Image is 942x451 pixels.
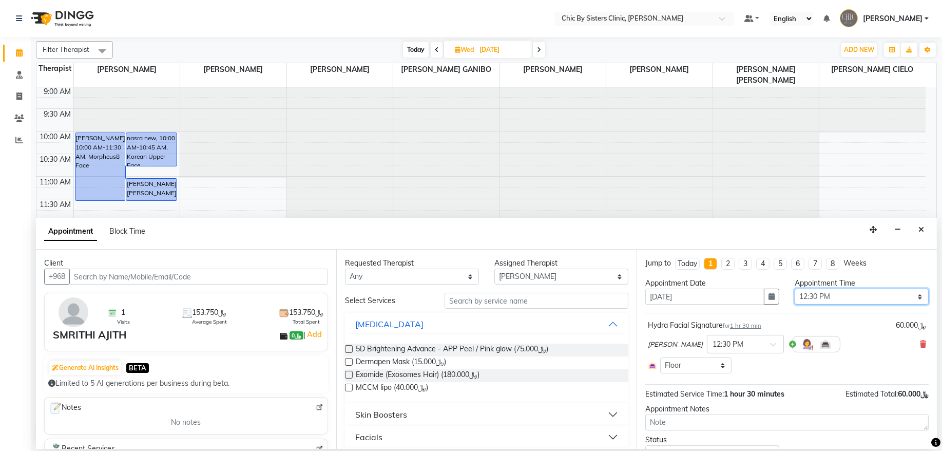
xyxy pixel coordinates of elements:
div: Appointment Date [645,278,779,289]
li: 3 [739,258,752,270]
div: Appointment Time [795,278,929,289]
div: Client [44,258,328,269]
div: Facials [355,431,382,443]
div: 10:30 AM [38,154,73,165]
div: [PERSON_NAME], 10:00 AM-11:30 AM, Morpheus8 Face [75,133,126,200]
li: 6 [791,258,804,270]
span: Notes [49,402,81,415]
span: ﷼0 [290,331,303,340]
li: 5 [774,258,787,270]
button: Facials [349,428,624,446]
li: 4 [756,258,770,270]
div: nasra new, 10:00 AM-10:45 AM, Korean Upper Face [126,133,177,166]
span: [PERSON_NAME] [74,63,180,76]
span: Total Spent [293,318,320,326]
span: ﷼153.750 [289,307,323,318]
span: ADD NEW [844,46,874,53]
img: Interior.png [819,338,832,350]
span: [PERSON_NAME] [863,13,922,24]
img: Hairdresser.png [801,338,813,350]
img: GERALDINE ENRIQUEZ MAGO [840,9,858,27]
span: MCCM lipo (﷼40.000) [356,382,428,395]
span: Today [403,42,429,58]
button: +968 [44,269,70,285]
span: 1 [121,307,125,318]
span: Exomide (Exosomes Hair) (﷼180.000) [356,369,479,382]
div: Hydra Facial Signature [648,320,761,331]
div: Weeks [843,258,867,269]
span: | [303,328,323,341]
img: Interior.png [648,361,657,370]
div: Requested Therapist [345,258,479,269]
input: Search by Name/Mobile/Email/Code [69,269,328,285]
div: ﷼60.000 [896,320,926,331]
div: Status [645,435,779,445]
button: Generate AI Insights [49,361,121,375]
span: [PERSON_NAME] [648,340,703,350]
span: [PERSON_NAME] GANIBO [393,63,499,76]
span: 1 hour 30 minutes [724,389,784,399]
div: Therapist [36,63,73,74]
span: [PERSON_NAME] [180,63,286,76]
span: Average Spent [192,318,227,326]
li: 1 [704,258,717,270]
span: 5D Brightening Advance - APP Peel / Pink glow (﷼75.000) [356,344,548,356]
li: 7 [809,258,822,270]
span: [PERSON_NAME] [PERSON_NAME] [713,63,819,87]
span: [PERSON_NAME] [287,63,393,76]
span: Visits [117,318,130,326]
span: [PERSON_NAME] CIELO [819,63,926,76]
div: 11:30 AM [38,199,73,210]
div: 10:00 AM [38,131,73,142]
div: [PERSON_NAME] [PERSON_NAME], 11:00 AM-11:30 AM, Service [126,179,177,200]
span: 1 hr 30 min [730,322,761,329]
span: No notes [171,417,201,428]
button: ADD NEW [841,43,877,57]
div: 9:00 AM [42,86,73,97]
div: Appointment Notes [645,404,929,415]
span: Appointment [44,222,97,241]
div: Assigned Therapist [494,258,628,269]
button: Close [914,222,929,238]
span: ﷼60.000 [898,389,929,399]
span: [PERSON_NAME] [500,63,606,76]
button: Skin Boosters [349,405,624,424]
button: [MEDICAL_DATA] [349,315,624,333]
small: for [723,322,761,329]
div: SMRITHI AJITH [53,327,126,343]
li: 8 [826,258,839,270]
div: Select Services [337,295,437,306]
span: Dermapen Mask (﷼15.000) [356,356,446,369]
span: BETA [126,363,149,373]
span: Estimated Service Time: [645,389,724,399]
div: [MEDICAL_DATA] [355,318,424,330]
input: 2025-09-10 [476,42,528,58]
input: Search by service name [445,293,628,309]
div: 9:30 AM [42,109,73,120]
div: Today [678,258,697,269]
img: avatar [59,297,88,327]
div: Limited to 5 AI generations per business during beta. [48,378,324,389]
li: 2 [721,258,735,270]
a: Add [305,328,323,341]
span: Estimated Total: [845,389,898,399]
div: Jump to [645,258,671,269]
img: logo [26,4,97,33]
input: yyyy-mm-dd [645,289,764,305]
span: Block Time [109,227,145,236]
span: ﷼153.750 [192,307,226,318]
span: [PERSON_NAME] [606,63,713,76]
div: Skin Boosters [355,408,407,421]
div: 11:00 AM [38,177,73,187]
span: Wed [452,46,476,53]
span: Filter Therapist [43,45,89,53]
